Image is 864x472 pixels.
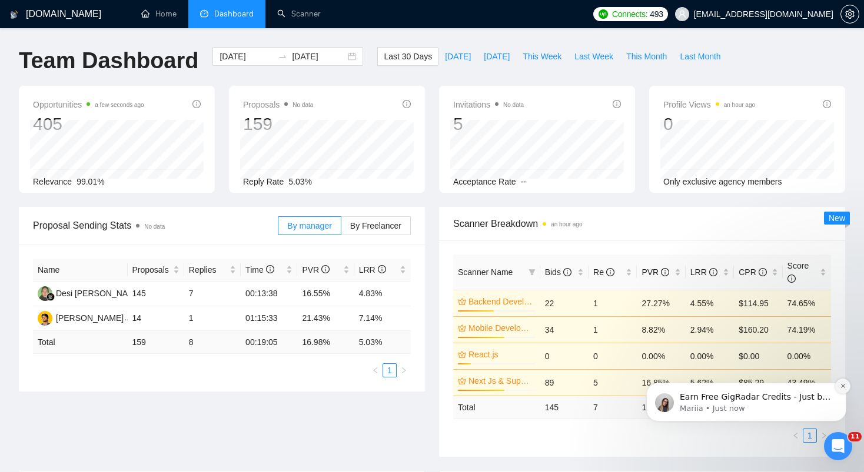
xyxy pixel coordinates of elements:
[383,363,397,377] li: 1
[468,348,533,361] a: React.js
[650,8,663,21] span: 493
[523,50,561,63] span: This Week
[540,369,589,396] td: 89
[663,98,755,112] span: Profile Views
[453,177,516,186] span: Acceptance Rate
[128,282,184,306] td: 145
[445,50,471,63] span: [DATE]
[297,331,354,354] td: 16.98 %
[192,100,201,108] span: info-circle
[661,268,669,276] span: info-circle
[589,343,637,369] td: 0
[789,429,803,443] li: Previous Page
[545,267,571,277] span: Bids
[243,98,313,112] span: Proposals
[503,102,524,108] span: No data
[189,263,227,276] span: Replies
[453,98,524,112] span: Invitations
[184,282,241,306] td: 7
[378,265,386,273] span: info-circle
[245,265,274,275] span: Time
[709,268,717,276] span: info-circle
[51,83,203,95] p: Earn Free GigRadar Credits - Just by Sharing Your Story! 💬 Want more credits for sending proposal...
[292,50,345,63] input: End date
[33,218,278,233] span: Proposal Sending Stats
[673,47,727,66] button: Last Month
[783,290,831,316] td: 74.65%
[458,377,466,385] span: crown
[829,213,845,223] span: New
[620,47,673,66] button: This Month
[540,396,589,419] td: 145
[540,316,589,343] td: 34
[241,282,297,306] td: 00:13:38
[589,290,637,316] td: 1
[277,9,321,19] a: searchScanner
[568,47,620,66] button: Last Week
[128,259,184,282] th: Proposals
[477,47,516,66] button: [DATE]
[458,324,466,332] span: crown
[33,98,144,112] span: Opportunities
[787,261,809,283] span: Score
[207,70,222,85] button: Dismiss notification
[372,367,379,374] span: left
[400,367,407,374] span: right
[453,113,524,135] div: 5
[403,100,411,108] span: info-circle
[184,331,241,354] td: 8
[540,343,589,369] td: 0
[297,282,354,306] td: 16.55%
[468,322,533,334] a: Mobile Development
[278,52,287,61] span: swap-right
[214,9,254,19] span: Dashboard
[38,313,124,322] a: TN[PERSON_NAME]
[302,265,330,275] span: PVR
[540,290,589,316] td: 22
[321,265,330,273] span: info-circle
[128,331,184,354] td: 159
[690,267,717,277] span: LRR
[354,282,411,306] td: 4.83%
[18,74,218,113] div: message notification from Mariia, Just now. Earn Free GigRadar Credits - Just by Sharing Your Sto...
[516,47,568,66] button: This Week
[33,331,128,354] td: Total
[51,95,203,105] p: Message from Mariia, sent Just now
[77,177,104,186] span: 99.01%
[458,297,466,306] span: crown
[840,9,859,19] a: setting
[599,9,608,19] img: upwork-logo.png
[458,350,466,359] span: crown
[438,47,477,66] button: [DATE]
[38,288,142,297] a: DWDesi [PERSON_NAME]
[354,306,411,331] td: 7.14%
[612,8,647,21] span: Connects:
[383,364,396,377] a: 1
[606,268,614,276] span: info-circle
[824,432,852,460] iframe: Intercom live chat
[574,50,613,63] span: Last Week
[26,85,45,103] img: Profile image for Mariia
[759,268,767,276] span: info-circle
[823,100,831,108] span: info-circle
[266,265,274,273] span: info-circle
[19,47,198,75] h1: Team Dashboard
[629,309,864,440] iframe: Intercom notifications message
[613,100,621,108] span: info-circle
[241,306,297,331] td: 01:15:33
[637,290,685,316] td: 27.27%
[484,50,510,63] span: [DATE]
[787,275,796,283] span: info-circle
[589,396,637,419] td: 7
[521,177,526,186] span: --
[551,221,582,227] time: an hour ago
[724,102,755,108] time: an hour ago
[33,177,72,186] span: Relevance
[368,363,383,377] li: Previous Page
[95,102,144,108] time: a few seconds ago
[840,5,859,24] button: setting
[38,311,52,326] img: TN
[642,267,669,277] span: PVR
[293,102,313,108] span: No data
[132,263,171,276] span: Proposals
